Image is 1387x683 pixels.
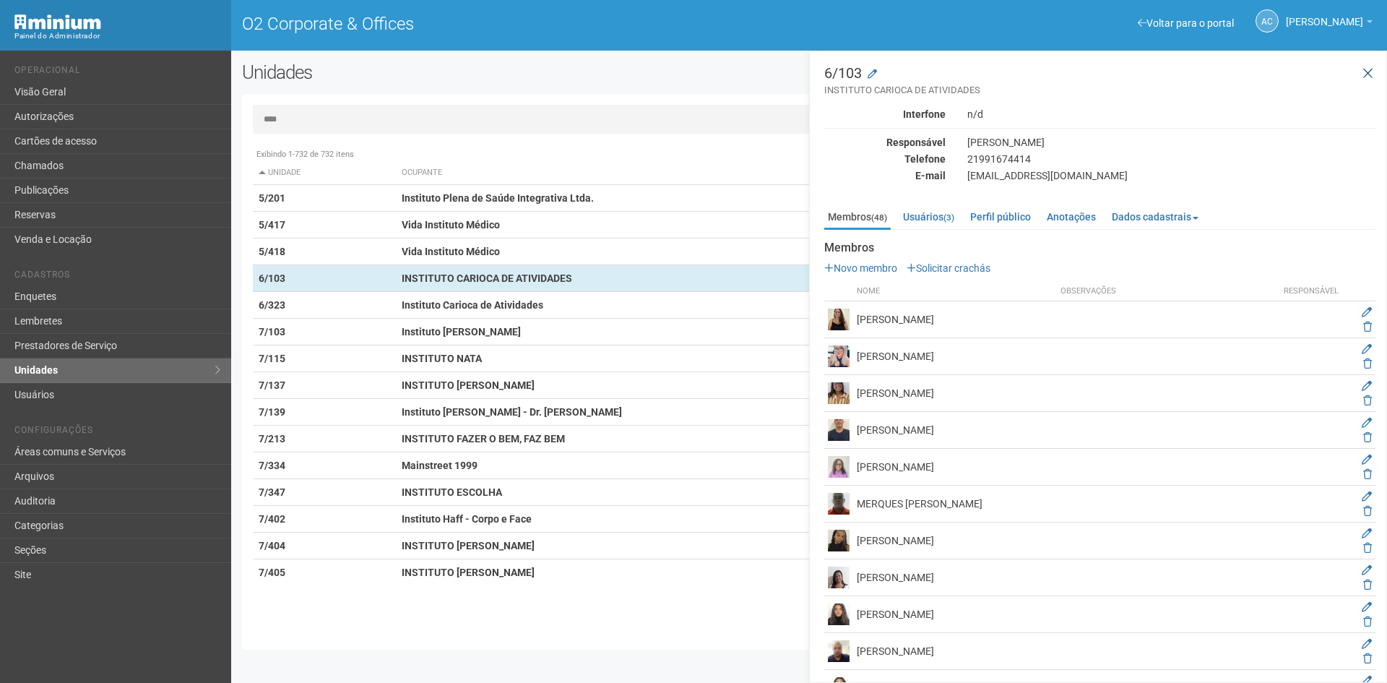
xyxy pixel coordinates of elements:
a: Editar membro [1362,306,1372,318]
a: Membros(48) [824,206,891,230]
img: user.png [828,419,850,441]
small: INSTITUTO CARIOCA DE ATIVIDADES [824,84,1375,97]
img: user.png [828,456,850,478]
img: user.png [828,345,850,367]
strong: 7/139 [259,406,285,418]
a: Editar membro [1362,417,1372,429]
a: Excluir membro [1363,395,1372,406]
td: [PERSON_NAME] [853,596,1057,633]
td: [PERSON_NAME] [853,523,1057,559]
strong: Instituto Plena de Saúde Integrativa Ltda. [402,192,594,204]
strong: 7/137 [259,379,285,391]
a: Editar membro [1362,454,1372,465]
a: Excluir membro [1363,431,1372,443]
img: user.png [828,603,850,625]
small: (48) [871,212,887,223]
a: AC [1256,9,1279,33]
td: [PERSON_NAME] [853,559,1057,596]
a: Excluir membro [1363,542,1372,554]
a: Anotações [1043,206,1099,228]
strong: INSTITUTO [PERSON_NAME] [402,540,535,551]
td: [PERSON_NAME] [853,338,1057,375]
strong: INSTITUTO NATA [402,353,482,364]
th: Ocupante: activate to sort column ascending [396,161,886,185]
a: Excluir membro [1363,505,1372,517]
a: Excluir membro [1363,358,1372,369]
a: Excluir membro [1363,579,1372,590]
li: Cadastros [14,270,220,285]
strong: 5/417 [259,219,285,231]
strong: Vida Instituto Médico [402,246,500,257]
img: user.png [828,640,850,662]
img: Minium [14,14,101,30]
strong: 7/115 [259,353,285,364]
strong: Instituto [PERSON_NAME] [402,326,521,338]
strong: 5/201 [259,192,285,204]
th: Observações [1057,282,1276,301]
a: Excluir membro [1363,653,1372,664]
strong: 7/402 [259,513,285,525]
td: [PERSON_NAME] [853,633,1057,670]
div: Exibindo 1-732 de 732 itens [253,148,1365,161]
th: Responsável [1275,282,1347,301]
img: user.png [828,493,850,515]
td: MERQUES [PERSON_NAME] [853,486,1057,523]
strong: INSTITUTO ESCOLHA [402,486,502,498]
a: Voltar para o portal [1138,17,1234,29]
div: E-mail [813,169,956,182]
strong: 7/103 [259,326,285,338]
img: user.png [828,382,850,404]
td: [PERSON_NAME] [853,449,1057,486]
a: Editar membro [1362,491,1372,502]
a: Editar membro [1362,380,1372,392]
a: Modificar a unidade [868,67,877,82]
a: Excluir membro [1363,616,1372,627]
div: Responsável [813,136,956,149]
a: Excluir membro [1363,321,1372,332]
div: [PERSON_NAME] [956,136,1386,149]
a: Editar membro [1362,638,1372,650]
a: Usuários(3) [899,206,958,228]
strong: 6/323 [259,299,285,311]
a: [PERSON_NAME] [1286,18,1373,30]
img: user.png [828,530,850,551]
strong: 5/418 [259,246,285,257]
a: Editar membro [1362,564,1372,576]
strong: INSTITUTO [PERSON_NAME] [402,567,535,578]
a: Dados cadastrais [1108,206,1202,228]
h2: Unidades [242,61,702,83]
td: [PERSON_NAME] [853,375,1057,412]
div: Interfone [813,108,956,121]
strong: Instituto Haff - Corpo e Face [402,513,532,525]
strong: Vida Instituto Médico [402,219,500,231]
li: Operacional [14,65,220,80]
a: Excluir membro [1363,468,1372,480]
div: Painel do Administrador [14,30,220,43]
th: Nome [853,282,1057,301]
a: Perfil público [967,206,1034,228]
strong: Mainstreet 1999 [402,460,478,471]
small: (3) [943,212,954,223]
div: Telefone [813,153,956,166]
a: Novo membro [824,262,897,274]
div: 21991674414 [956,153,1386,166]
span: Ana Carla de Carvalho Silva [1286,2,1363,27]
h1: O2 Corporate & Offices [242,14,798,33]
td: [PERSON_NAME] [853,412,1057,449]
div: [EMAIL_ADDRESS][DOMAIN_NAME] [956,169,1386,182]
a: Editar membro [1362,343,1372,355]
a: Editar membro [1362,601,1372,613]
strong: Instituto [PERSON_NAME] - Dr. [PERSON_NAME] [402,406,622,418]
h3: 6/103 [824,66,1375,97]
strong: Instituto Carioca de Atividades [402,299,543,311]
th: Unidade: activate to sort column descending [253,161,396,185]
strong: INSTITUTO [PERSON_NAME] [402,379,535,391]
img: user.png [828,309,850,330]
img: user.png [828,567,850,588]
td: [PERSON_NAME] [853,301,1057,338]
strong: 6/103 [259,272,285,284]
strong: 7/334 [259,460,285,471]
strong: 7/213 [259,433,285,444]
strong: 7/405 [259,567,285,578]
strong: 7/347 [259,486,285,498]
